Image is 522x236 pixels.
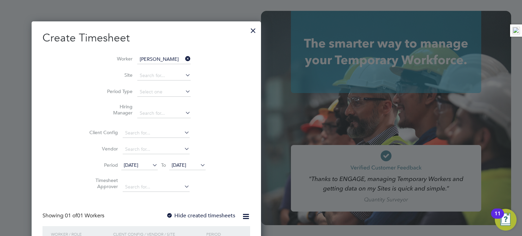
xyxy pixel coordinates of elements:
span: [DATE] [172,162,186,168]
span: [DATE] [124,162,138,168]
input: Search for... [137,71,191,80]
label: Hiring Manager [102,104,133,116]
label: Client Config [87,129,118,135]
span: 01 of [65,212,77,219]
input: Search for... [123,182,190,192]
label: Vendor [87,146,118,152]
span: To [159,161,168,169]
input: Search for... [123,145,190,154]
button: Open Resource Center, 11 new notifications [495,209,517,231]
div: 11 [494,214,501,222]
input: Select one [137,87,191,97]
label: Timesheet Approver [87,177,118,189]
label: Period [87,162,118,168]
div: Showing [42,212,106,219]
h2: Create Timesheet [42,31,250,45]
label: Period Type [102,88,133,94]
label: Hide created timesheets [166,212,235,219]
input: Search for... [137,55,191,64]
span: 01 Workers [65,212,104,219]
input: Search for... [137,109,191,118]
input: Search for... [123,128,190,138]
label: Site [102,72,133,78]
label: Worker [102,56,133,62]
